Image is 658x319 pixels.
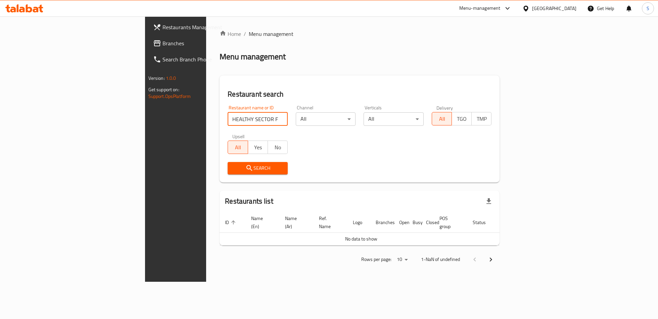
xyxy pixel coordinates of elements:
th: Busy [407,212,421,233]
p: Rows per page: [361,255,391,264]
nav: breadcrumb [220,30,500,38]
input: Search for restaurant name or ID.. [228,112,288,126]
span: All [231,143,245,152]
span: Name (En) [251,214,272,230]
span: Name (Ar) [285,214,305,230]
button: Next page [483,252,499,268]
span: POS group [439,214,459,230]
span: TGO [455,114,469,124]
div: All [296,112,356,126]
button: Yes [248,141,268,154]
a: Branches [148,35,255,51]
div: Menu-management [459,4,501,12]
span: ID [225,218,238,226]
th: Closed [421,212,434,233]
th: Open [394,212,407,233]
th: Logo [347,212,370,233]
span: Version: [148,74,165,83]
label: Upsell [232,134,245,139]
a: Restaurants Management [148,19,255,35]
h2: Restaurants list [225,196,273,206]
span: Menu management [249,30,293,38]
span: Status [473,218,495,226]
a: Support.OpsPlatform [148,92,191,101]
span: Search [233,164,282,172]
label: Delivery [436,105,453,110]
div: All [364,112,424,126]
span: Search Branch Phone [162,55,249,63]
th: Branches [370,212,394,233]
span: Yes [251,143,265,152]
table: enhanced table [220,212,526,246]
span: Restaurants Management [162,23,249,31]
span: S [647,5,649,12]
button: Search [228,162,288,174]
button: All [228,141,248,154]
div: Export file [481,193,497,209]
span: TMP [474,114,489,124]
span: Ref. Name [319,214,339,230]
span: Get support on: [148,85,179,94]
button: TMP [471,112,491,125]
span: 1.0.0 [166,74,176,83]
span: All [435,114,449,124]
h2: Restaurant search [228,89,491,99]
button: No [268,141,288,154]
div: Rows per page: [394,255,410,265]
p: 1-NaN of undefined [421,255,460,264]
a: Search Branch Phone [148,51,255,67]
button: TGO [452,112,472,125]
span: No data to show [345,234,377,243]
span: Branches [162,39,249,47]
span: No [271,143,285,152]
div: [GEOGRAPHIC_DATA] [532,5,576,12]
button: All [432,112,452,125]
